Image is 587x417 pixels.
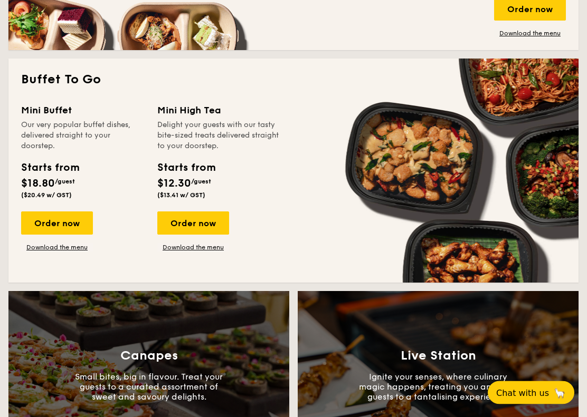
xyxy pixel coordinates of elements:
p: Small bites, big in flavour. Treat your guests to a curated assortment of sweet and savoury delig... [70,372,228,402]
a: Download the menu [21,244,93,252]
a: Download the menu [157,244,229,252]
span: $18.80 [21,178,55,190]
p: Ignite your senses, where culinary magic happens, treating you and your guests to a tantalising e... [359,372,517,402]
div: Order now [21,212,93,235]
button: Chat with us🦙 [488,381,574,404]
div: Mini High Tea [157,103,281,118]
h2: Buffet To Go [21,72,566,89]
div: Starts from [157,160,215,176]
div: Our very popular buffet dishes, delivered straight to your doorstep. [21,120,145,152]
span: ($13.41 w/ GST) [157,192,205,199]
span: ($20.49 w/ GST) [21,192,72,199]
h3: Live Station [401,349,476,364]
div: Delight your guests with our tasty bite-sized treats delivered straight to your doorstep. [157,120,281,152]
div: Order now [157,212,229,235]
div: Mini Buffet [21,103,145,118]
a: Download the menu [494,30,566,38]
span: $12.30 [157,178,191,190]
span: /guest [191,178,211,186]
span: /guest [55,178,75,186]
span: Chat with us [496,388,549,398]
h3: Canapes [120,349,178,364]
div: Starts from [21,160,79,176]
span: 🦙 [553,387,566,399]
